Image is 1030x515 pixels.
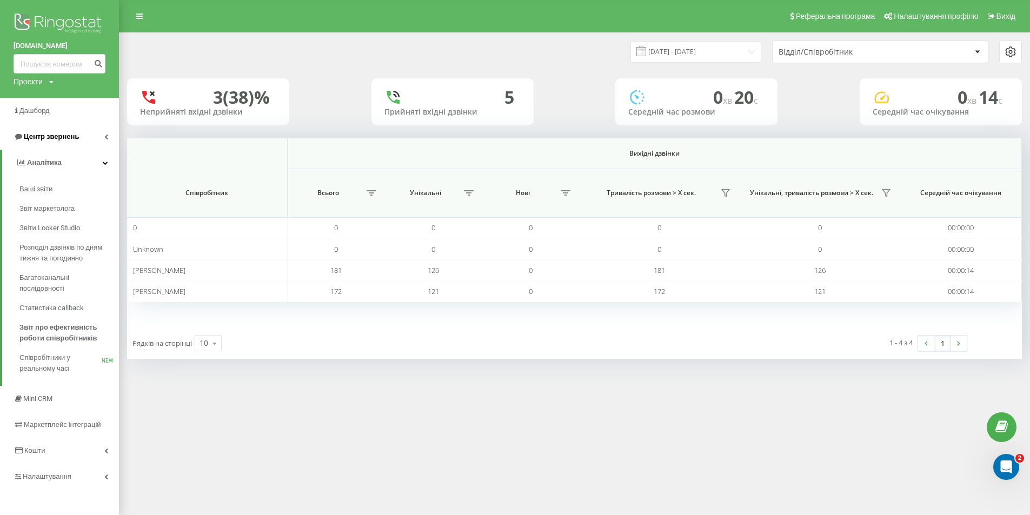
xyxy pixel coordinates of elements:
[19,223,80,233] span: Звіти Looker Studio
[504,87,514,108] div: 5
[996,12,1015,21] span: Вихід
[657,223,661,232] span: 0
[2,150,119,176] a: Аналiтика
[27,158,62,166] span: Аналiтика
[657,244,661,254] span: 0
[19,242,114,264] span: Розподіл дзвінків по дням тижня та погодинно
[24,132,79,141] span: Центр звернень
[900,260,1022,281] td: 00:00:14
[19,184,52,195] span: Ваші звіти
[384,108,521,117] div: Прийняті вхідні дзвінки
[529,286,533,296] span: 0
[431,244,435,254] span: 0
[14,54,105,73] input: Пошук за номером
[19,348,119,378] a: Співробітники у реальному часіNEW
[19,352,102,374] span: Співробітники у реальному часі
[900,281,1022,302] td: 00:00:14
[19,303,84,313] span: Статистика callback
[330,265,342,275] span: 181
[14,41,105,51] a: [DOMAIN_NAME]
[133,223,137,232] span: 0
[19,238,119,268] a: Розподіл дзвінків по дням тижня та погодинно
[23,472,71,480] span: Налаштування
[329,149,980,158] span: Вихідні дзвінки
[796,12,875,21] span: Реферальна програма
[958,85,979,109] span: 0
[529,223,533,232] span: 0
[140,108,276,117] div: Неприйняті вхідні дзвінки
[19,106,50,115] span: Дашборд
[19,298,119,318] a: Статистика callback
[14,11,105,38] img: Ringostat logo
[713,85,734,109] span: 0
[488,189,558,197] span: Нові
[19,218,119,238] a: Звіти Looker Studio
[900,217,1022,238] td: 00:00:00
[200,338,208,349] div: 10
[745,189,878,197] span: Унікальні, тривалість розмови > Х сек.
[814,286,826,296] span: 121
[818,223,822,232] span: 0
[19,272,114,294] span: Багатоканальні послідовності
[133,244,163,254] span: Unknown
[628,108,765,117] div: Середній час розмови
[900,238,1022,259] td: 00:00:00
[133,286,185,296] span: [PERSON_NAME]
[24,446,45,454] span: Кошти
[754,95,758,106] span: c
[19,179,119,199] a: Ваші звіти
[334,244,338,254] span: 0
[911,189,1011,197] span: Середній час очікування
[979,85,1002,109] span: 14
[654,286,665,296] span: 172
[529,265,533,275] span: 0
[998,95,1002,106] span: c
[19,199,119,218] a: Звіт маркетолога
[293,189,363,197] span: Всього
[428,286,439,296] span: 121
[14,76,43,87] div: Проекти
[779,48,908,57] div: Відділ/Співробітник
[23,394,52,403] span: Mini CRM
[19,203,75,214] span: Звіт маркетолога
[19,268,119,298] a: Багатоканальні послідовності
[584,189,717,197] span: Тривалість розмови > Х сек.
[19,322,114,344] span: Звіт про ефективність роботи співробітників
[934,336,951,351] a: 1
[814,265,826,275] span: 126
[723,95,734,106] span: хв
[889,337,913,348] div: 1 - 4 з 4
[334,223,338,232] span: 0
[967,95,979,106] span: хв
[654,265,665,275] span: 181
[428,265,439,275] span: 126
[431,223,435,232] span: 0
[873,108,1009,117] div: Середній час очікування
[19,318,119,348] a: Звіт про ефективність роботи співробітників
[894,12,978,21] span: Налаштування профілю
[818,244,822,254] span: 0
[330,286,342,296] span: 172
[993,454,1019,480] iframe: Intercom live chat
[1015,454,1024,463] span: 2
[133,265,185,275] span: [PERSON_NAME]
[140,189,274,197] span: Співробітник
[390,189,461,197] span: Унікальні
[24,420,101,429] span: Маркетплейс інтеграцій
[132,338,192,348] span: Рядків на сторінці
[529,244,533,254] span: 0
[213,87,270,108] div: 3 (38)%
[734,85,758,109] span: 20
